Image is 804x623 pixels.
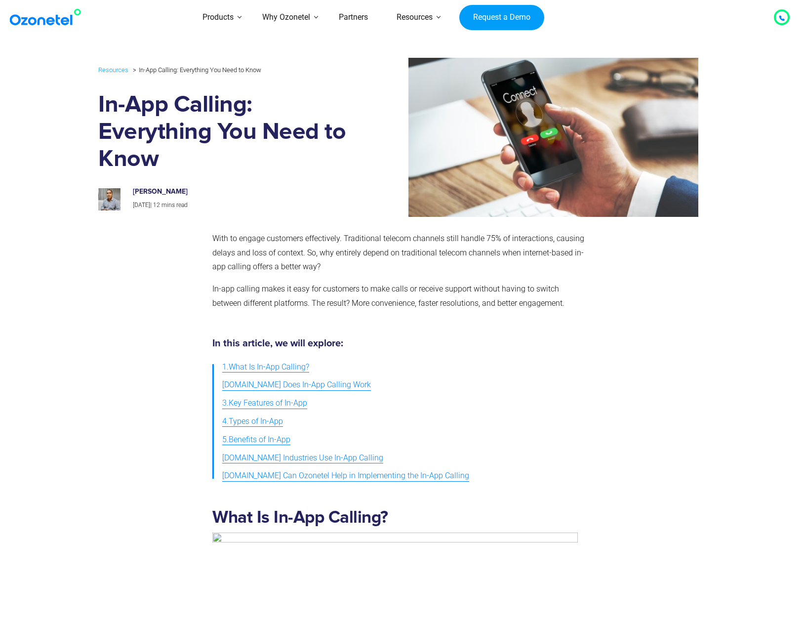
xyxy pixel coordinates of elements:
h2: What Is In-App Calling? [212,507,587,528]
a: 3.Key Features of In-App [222,394,307,413]
h6: [PERSON_NAME] [133,188,341,196]
span: [DOMAIN_NAME] Does In-App Calling Work [222,378,371,392]
a: [DOMAIN_NAME] Industries Use In-App Calling [222,449,383,467]
a: 5.Benefits of In-App [222,431,290,449]
li: In-App Calling: Everything You Need to Know [130,64,261,76]
span: [DOMAIN_NAME] Can Ozonetel Help in Implementing the In-App Calling [222,469,469,483]
a: [DOMAIN_NAME] Does In-App Calling Work [222,376,371,394]
p: | [133,200,341,211]
span: [DATE] [133,202,150,208]
a: [DOMAIN_NAME] Can Ozonetel Help in Implementing the In-App Calling [222,467,469,485]
span: 5.Benefits of In-App [222,433,290,447]
span: 12 [153,202,160,208]
a: 4.Types of In-App [222,413,283,431]
a: Resources [98,64,128,76]
a: Request a Demo [459,5,544,31]
a: 1.What Is In-App Calling? [222,358,309,376]
span: 1.What Is In-App Calling? [222,360,309,374]
p: With to engage customers effectively. Traditional telecom channels still handle 75% of interactio... [212,232,587,274]
p: In-app calling makes it easy for customers to make calls or receive support without having to swi... [212,282,587,311]
h5: In this article, we will explore: [212,338,587,348]
img: prashanth-kancherla_avatar_1-200x200.jpeg [98,188,121,210]
span: [DOMAIN_NAME] Industries Use In-App Calling [222,451,383,465]
span: mins read [161,202,188,208]
span: 4.Types of In-App [222,415,283,429]
h1: In-App Calling: Everything You Need to Know [98,91,352,173]
span: 3.Key Features of In-App [222,396,307,411]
